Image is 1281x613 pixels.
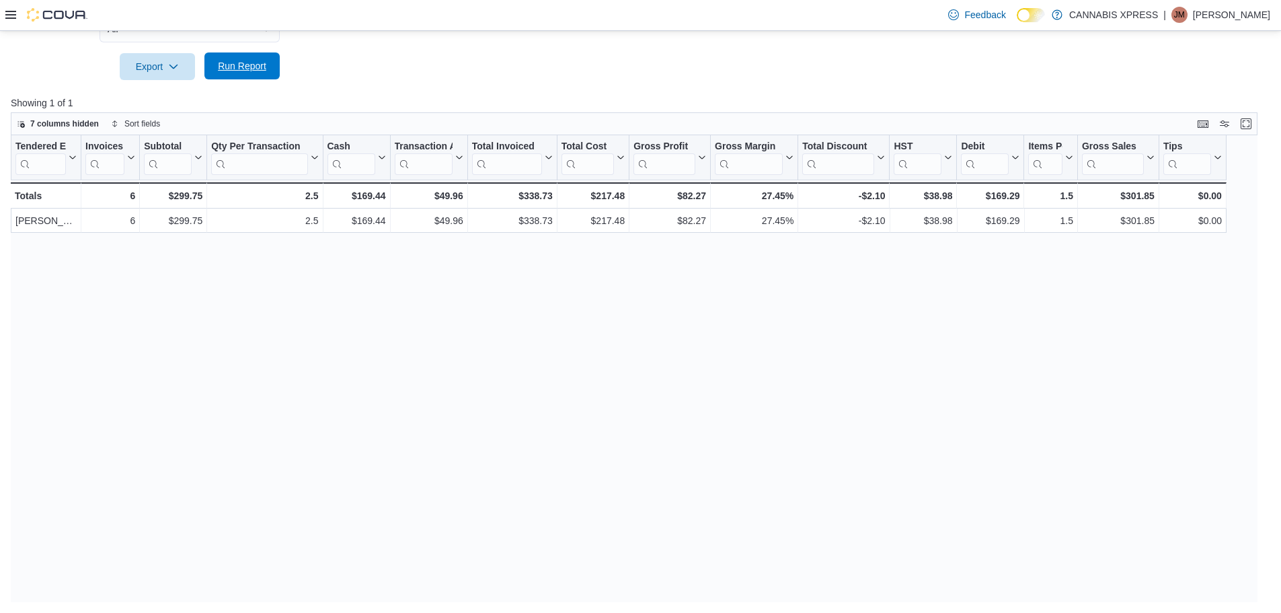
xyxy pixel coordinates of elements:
[472,188,553,204] div: $338.73
[964,8,1005,22] span: Feedback
[144,140,192,174] div: Subtotal
[204,52,280,79] button: Run Report
[85,188,135,204] div: 6
[395,188,463,204] div: $49.96
[472,140,542,153] div: Total Invoiced
[1163,140,1222,174] button: Tips
[211,213,318,229] div: 2.5
[1082,213,1155,229] div: $301.85
[1028,140,1062,174] div: Items Per Transaction
[633,213,706,229] div: $82.27
[15,140,66,174] div: Tendered Employee
[802,140,874,153] div: Total Discount
[961,140,1019,174] button: Debit
[633,140,706,174] button: Gross Profit
[1163,140,1211,153] div: Tips
[11,96,1270,110] p: Showing 1 of 1
[1082,140,1155,174] button: Gross Sales
[961,140,1009,153] div: Debit
[1238,116,1254,132] button: Enter fullscreen
[27,8,87,22] img: Cova
[15,213,77,229] div: [PERSON_NAME]
[124,118,160,129] span: Sort fields
[802,140,874,174] div: Total Discount
[120,53,195,80] button: Export
[1171,7,1188,23] div: Jennifer Macmaster
[85,213,135,229] div: 6
[85,140,124,153] div: Invoices Sold
[633,140,695,153] div: Gross Profit
[894,140,941,174] div: HST
[802,140,885,174] button: Total Discount
[472,140,553,174] button: Total Invoiced
[211,188,318,204] div: 2.5
[144,140,202,174] button: Subtotal
[1028,140,1073,174] button: Items Per Transaction
[894,140,941,153] div: HST
[106,116,165,132] button: Sort fields
[144,140,192,153] div: Subtotal
[561,188,625,204] div: $217.48
[1017,8,1045,22] input: Dark Mode
[218,59,266,73] span: Run Report
[15,140,77,174] button: Tendered Employee
[894,213,953,229] div: $38.98
[561,140,614,174] div: Total Cost
[1082,140,1144,174] div: Gross Sales
[715,140,783,174] div: Gross Margin
[715,140,793,174] button: Gross Margin
[211,140,307,153] div: Qty Per Transaction
[327,140,386,174] button: Cash
[1193,7,1270,23] p: [PERSON_NAME]
[15,188,77,204] div: Totals
[85,140,135,174] button: Invoices Sold
[1216,116,1233,132] button: Display options
[894,188,952,204] div: $38.98
[561,140,614,153] div: Total Cost
[633,188,706,204] div: $82.27
[961,188,1019,204] div: $169.29
[327,188,386,204] div: $169.44
[211,140,318,174] button: Qty Per Transaction
[1163,7,1166,23] p: |
[30,118,99,129] span: 7 columns hidden
[1028,188,1073,204] div: 1.5
[962,213,1020,229] div: $169.29
[11,116,104,132] button: 7 columns hidden
[1028,140,1062,153] div: Items Per Transaction
[1069,7,1158,23] p: CANNABIS XPRESS
[472,213,553,229] div: $338.73
[961,140,1009,174] div: Debit
[1195,116,1211,132] button: Keyboard shortcuts
[327,213,386,229] div: $169.44
[943,1,1011,28] a: Feedback
[395,140,453,153] div: Transaction Average
[327,140,375,174] div: Cash
[395,140,453,174] div: Transaction Average
[1163,213,1222,229] div: $0.00
[561,140,625,174] button: Total Cost
[327,140,375,153] div: Cash
[633,140,695,174] div: Gross Profit
[715,188,793,204] div: 27.45%
[1174,7,1185,23] span: JM
[802,213,885,229] div: -$2.10
[561,213,625,229] div: $217.48
[211,140,307,174] div: Qty Per Transaction
[395,213,463,229] div: $49.96
[144,213,202,229] div: $299.75
[128,53,187,80] span: Export
[802,188,885,204] div: -$2.10
[85,140,124,174] div: Invoices Sold
[472,140,542,174] div: Total Invoiced
[715,213,793,229] div: 27.45%
[1163,188,1222,204] div: $0.00
[1082,140,1144,153] div: Gross Sales
[395,140,463,174] button: Transaction Average
[144,188,202,204] div: $299.75
[1029,213,1074,229] div: 1.5
[1082,188,1155,204] div: $301.85
[715,140,783,153] div: Gross Margin
[1163,140,1211,174] div: Tips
